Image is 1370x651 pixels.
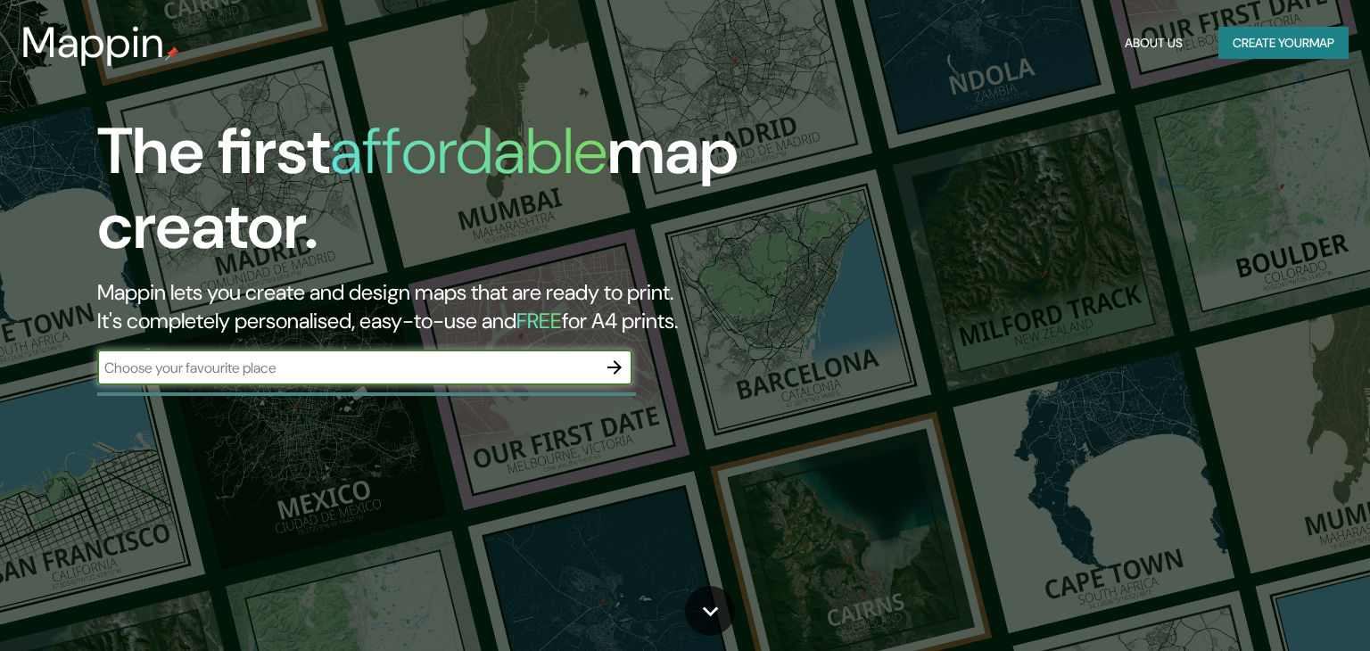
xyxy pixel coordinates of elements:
[1218,27,1349,60] button: Create yourmap
[1118,27,1190,60] button: About Us
[330,110,607,193] h1: affordable
[21,18,165,68] h3: Mappin
[97,278,782,335] h2: Mappin lets you create and design maps that are ready to print. It's completely personalised, eas...
[97,358,597,378] input: Choose your favourite place
[516,307,562,334] h5: FREE
[97,114,782,278] h1: The first map creator.
[165,46,179,61] img: mappin-pin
